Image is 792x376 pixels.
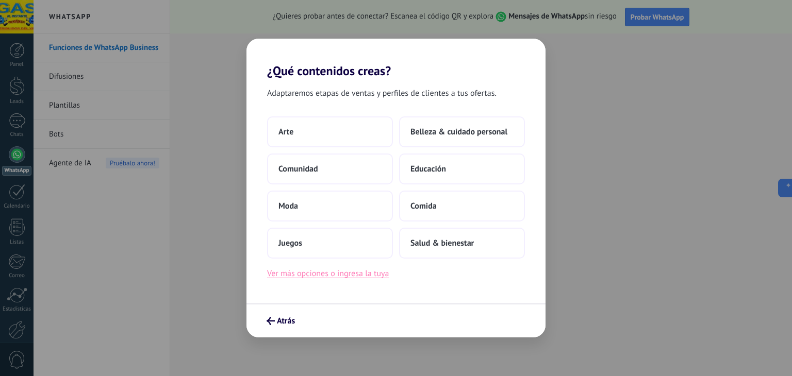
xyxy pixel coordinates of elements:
button: Ver más opciones o ingresa la tuya [267,267,389,280]
span: Moda [278,201,298,211]
span: Belleza & cuidado personal [410,127,507,137]
span: Juegos [278,238,302,248]
span: Adaptaremos etapas de ventas y perfiles de clientes a tus ofertas. [267,87,497,100]
button: Belleza & cuidado personal [399,116,525,147]
button: Comunidad [267,153,393,184]
button: Salud & bienestar [399,228,525,259]
button: Comida [399,191,525,221]
button: Educación [399,153,525,184]
span: Comunidad [278,164,318,174]
span: Salud & bienestar [410,238,474,248]
span: Arte [278,127,293,137]
button: Atrás [262,312,300,330]
span: Educación [410,164,446,174]
span: Atrás [277,317,295,324]
h2: ¿Qué contenidos creas? [246,39,546,78]
button: Juegos [267,228,393,259]
button: Moda [267,191,393,221]
span: Comida [410,201,437,211]
button: Arte [267,116,393,147]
